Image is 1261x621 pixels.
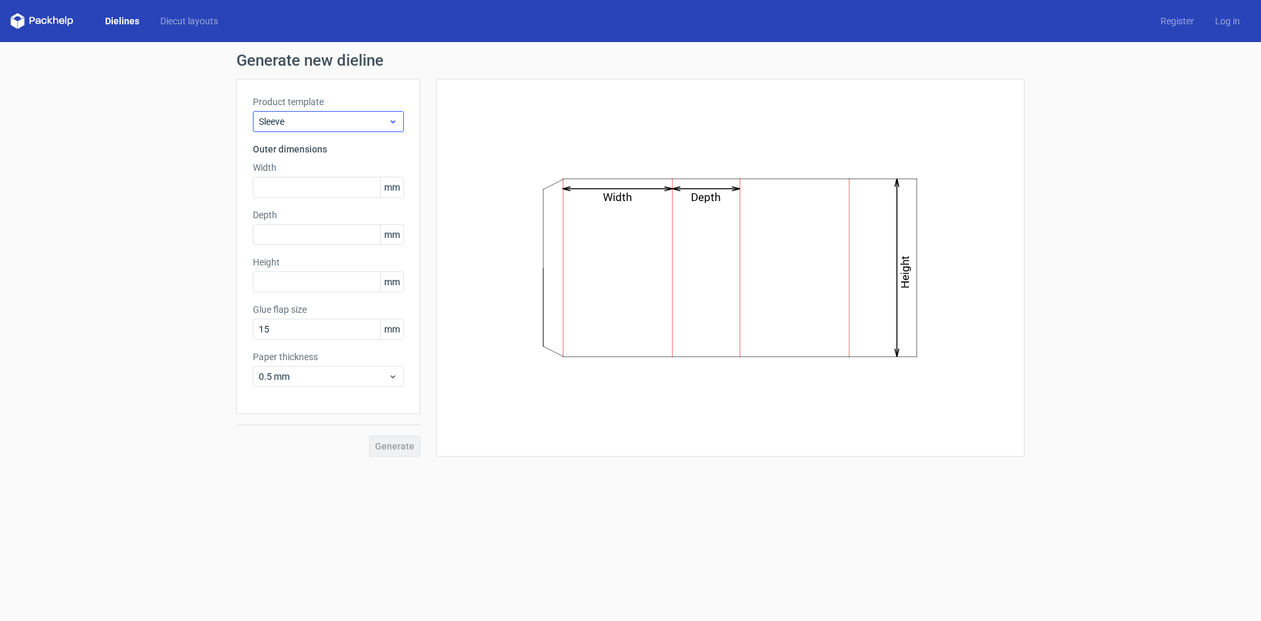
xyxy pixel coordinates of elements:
[253,95,404,108] label: Product template
[259,115,388,128] span: Sleeve
[236,53,1025,68] h1: Generate new dieline
[253,208,404,221] label: Depth
[259,370,388,383] span: 0.5 mm
[380,225,403,244] span: mm
[253,256,404,269] label: Height
[380,177,403,197] span: mm
[604,191,632,204] text: Width
[253,350,404,363] label: Paper thickness
[380,272,403,292] span: mm
[253,143,404,156] h3: Outer dimensions
[150,14,229,28] a: Diecut layouts
[253,303,404,316] label: Glue flap size
[692,191,721,204] text: Depth
[899,256,912,288] text: Height
[95,14,150,28] a: Dielines
[380,319,403,339] span: mm
[1205,14,1250,28] a: Log in
[1150,14,1205,28] a: Register
[253,161,404,174] label: Width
